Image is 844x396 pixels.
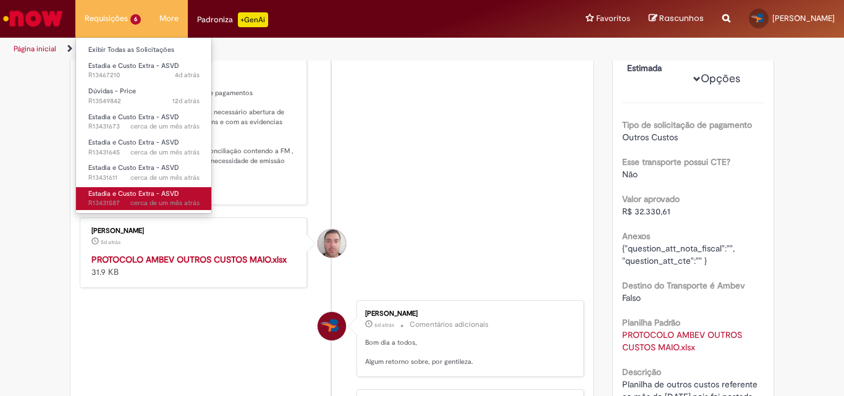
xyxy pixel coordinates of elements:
[88,138,179,147] span: Estadia e Custo Extra - ASVD
[622,280,745,291] b: Destino do Transporte é Ambev
[88,122,200,132] span: R13431673
[622,230,650,242] b: Anexos
[410,319,489,330] small: Comentários adicionais
[238,12,268,27] p: +GenAi
[88,96,200,106] span: R13549842
[130,173,200,182] span: cerca de um mês atrás
[130,198,200,208] time: 20/08/2025 10:36:20
[88,173,200,183] span: R13431611
[172,96,200,106] span: 12d atrás
[76,187,212,210] a: Aberto R13431587 : Estadia e Custo Extra - ASVD
[596,12,630,25] span: Favoritos
[622,206,670,217] span: R$ 32.330,61
[622,119,752,130] b: Tipo de solicitação de pagamento
[130,122,200,131] span: cerca de um mês atrás
[365,338,571,367] p: Bom dia a todos, Algum retorno sobre, por gentileza.
[76,111,212,133] a: Aberto R13431673 : Estadia e Custo Extra - ASVD
[622,193,680,204] b: Valor aprovado
[76,59,212,82] a: Aberto R13467210 : Estadia e Custo Extra - ASVD
[172,96,200,106] time: 19/09/2025 10:24:27
[76,136,212,159] a: Aberto R13431645 : Estadia e Custo Extra - ASVD
[76,161,212,184] a: Aberto R13431611 : Estadia e Custo Extra - ASVD
[772,13,835,23] span: [PERSON_NAME]
[197,12,268,27] div: Padroniza
[175,70,200,80] span: 4d atrás
[1,6,65,31] img: ServiceNow
[101,238,120,246] span: 5d atrás
[374,321,394,329] time: 25/09/2025 09:52:34
[88,61,179,70] span: Estadia e Custo Extra - ASVD
[318,312,346,340] div: Thiago César
[130,198,200,208] span: cerca de um mês atrás
[622,317,680,328] b: Planilha Padrão
[175,70,200,80] time: 26/09/2025 17:40:51
[318,229,346,258] div: Luiz Carlos Barsotti Filho
[76,85,212,107] a: Aberto R13549842 : Dúvidas - Price
[622,329,745,353] a: Download de PROTOCOLO AMBEV OUTROS CUSTOS MAIO.xlsx
[88,86,136,96] span: Dúvidas - Price
[88,112,179,122] span: Estadia e Custo Extra - ASVD
[622,156,730,167] b: Esse transporte possui CTE?
[75,37,212,214] ul: Requisições
[622,243,737,266] span: {"question_att_nota_fiscal":"", "question_att_cte":"" }
[101,238,120,246] time: 25/09/2025 20:05:36
[130,14,141,25] span: 6
[91,253,297,278] div: 31.9 KB
[9,38,554,61] ul: Trilhas de página
[159,12,179,25] span: More
[14,44,56,54] a: Página inicial
[622,132,678,143] span: Outros Custos
[88,163,179,172] span: Estadia e Custo Extra - ASVD
[85,12,128,25] span: Requisições
[88,148,200,158] span: R13431645
[88,198,200,208] span: R13431587
[649,13,704,25] a: Rascunhos
[365,310,571,318] div: [PERSON_NAME]
[659,12,704,24] span: Rascunhos
[622,169,638,180] span: Não
[88,70,200,80] span: R13467210
[374,321,394,329] span: 6d atrás
[76,43,212,57] a: Exibir Todas as Solicitações
[130,148,200,157] span: cerca de um mês atrás
[622,292,641,303] span: Falso
[622,366,661,377] b: Descrição
[88,189,179,198] span: Estadia e Custo Extra - ASVD
[91,227,297,235] div: [PERSON_NAME]
[91,254,287,265] a: PROTOCOLO AMBEV OUTROS CUSTOS MAIO.xlsx
[618,49,694,74] dt: Conclusão Estimada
